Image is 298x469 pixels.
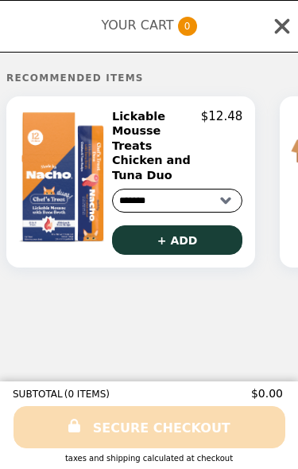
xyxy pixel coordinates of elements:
h2: Lickable Mousse Treats Chicken and Tuna Duo [112,109,201,182]
span: YOUR CART [101,18,173,33]
span: SUBTOTAL [13,389,64,400]
span: ( 0 ITEMS ) [64,389,110,400]
h5: Recommended Items [6,72,298,84]
div: Taxes and Shipping calculated at checkout [13,454,285,463]
span: $0.00 [251,387,285,400]
select: Select a product variant [112,189,242,213]
button: + ADD [112,225,242,255]
span: 0 [178,17,197,36]
p: $12.48 [201,109,243,182]
img: Lickable Mousse Treats Chicken and Tuna Duo [17,109,110,243]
